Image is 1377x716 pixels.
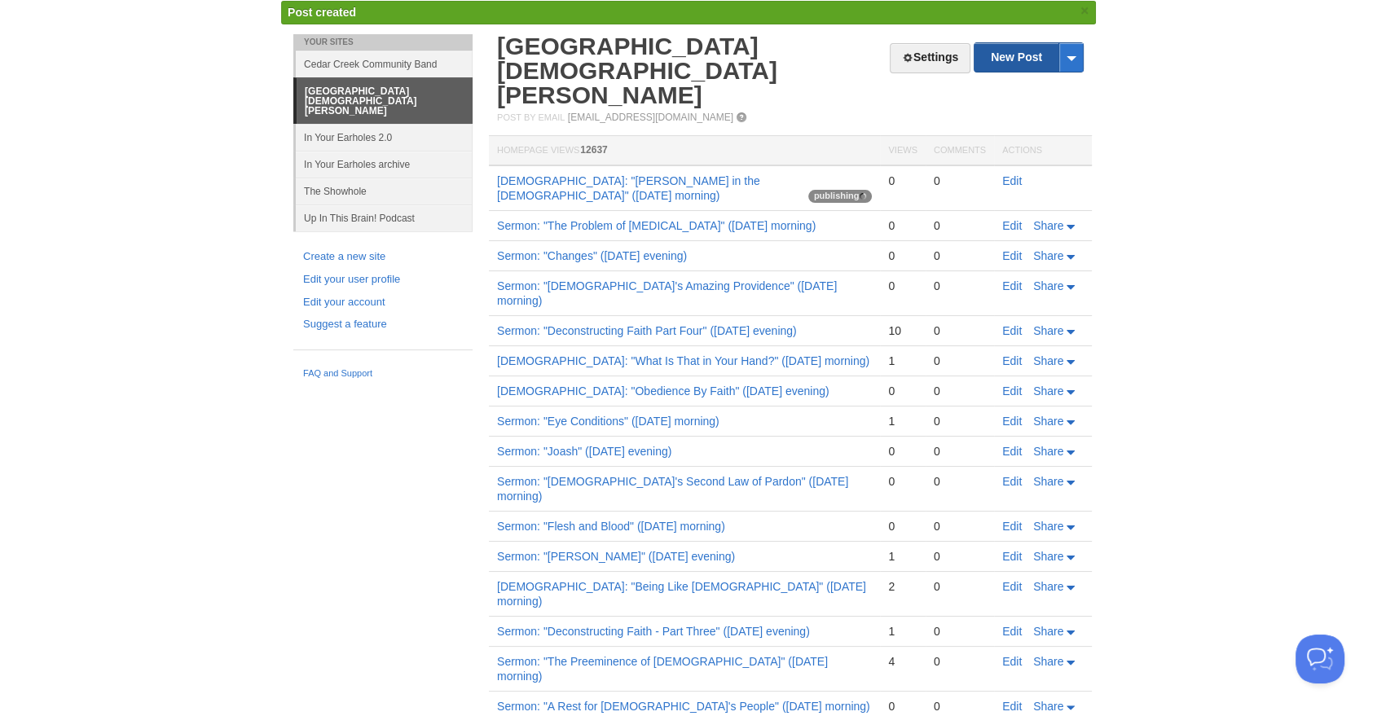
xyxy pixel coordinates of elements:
[296,204,473,231] a: Up In This Brain! Podcast
[974,43,1083,72] a: New Post
[888,279,917,293] div: 0
[1002,354,1022,367] a: Edit
[296,151,473,178] a: In Your Earholes archive
[303,271,463,288] a: Edit your user profile
[934,174,986,188] div: 0
[296,178,473,204] a: The Showhole
[1033,324,1063,337] span: Share
[888,579,917,594] div: 2
[888,654,917,669] div: 4
[293,34,473,51] li: Your Sites
[934,323,986,338] div: 0
[1002,249,1022,262] a: Edit
[888,519,917,534] div: 0
[888,624,917,639] div: 1
[296,51,473,77] a: Cedar Creek Community Band
[1002,384,1022,398] a: Edit
[303,294,463,311] a: Edit your account
[934,624,986,639] div: 0
[497,279,837,307] a: Sermon: "[DEMOGRAPHIC_DATA]'s Amazing Providence" ([DATE] morning)
[1033,700,1063,713] span: Share
[934,654,986,669] div: 0
[888,174,917,188] div: 0
[888,248,917,263] div: 0
[1002,520,1022,533] a: Edit
[934,414,986,428] div: 0
[1033,520,1063,533] span: Share
[860,193,866,200] img: loading-tiny-gray.gif
[926,136,994,166] th: Comments
[1077,1,1092,21] a: ×
[497,655,828,683] a: Sermon: "The Preeminence of [DEMOGRAPHIC_DATA]" ([DATE] morning)
[1033,415,1063,428] span: Share
[1033,279,1063,292] span: Share
[497,33,777,108] a: [GEOGRAPHIC_DATA][DEMOGRAPHIC_DATA][PERSON_NAME]
[934,579,986,594] div: 0
[1002,655,1022,668] a: Edit
[994,136,1092,166] th: Actions
[1033,475,1063,488] span: Share
[1033,354,1063,367] span: Share
[497,445,671,458] a: Sermon: "Joash" ([DATE] evening)
[1033,384,1063,398] span: Share
[1002,174,1022,187] a: Edit
[1033,625,1063,638] span: Share
[1033,249,1063,262] span: Share
[1002,445,1022,458] a: Edit
[497,700,870,713] a: Sermon: "A Rest for [DEMOGRAPHIC_DATA]'s People" ([DATE] morning)
[934,384,986,398] div: 0
[1002,580,1022,593] a: Edit
[497,520,725,533] a: Sermon: "Flesh and Blood" ([DATE] morning)
[934,474,986,489] div: 0
[1033,580,1063,593] span: Share
[1033,219,1063,232] span: Share
[934,549,986,564] div: 0
[497,112,565,122] span: Post by Email
[288,6,356,19] span: Post created
[934,354,986,368] div: 0
[888,218,917,233] div: 0
[1296,635,1344,683] iframe: Help Scout Beacon - Open
[880,136,925,166] th: Views
[1033,550,1063,563] span: Share
[934,218,986,233] div: 0
[497,415,719,428] a: Sermon: "Eye Conditions" ([DATE] morning)
[497,174,760,202] a: [DEMOGRAPHIC_DATA]: "[PERSON_NAME] in the [DEMOGRAPHIC_DATA]" ([DATE] morning)
[580,144,607,156] span: 12637
[934,519,986,534] div: 0
[888,699,917,714] div: 0
[303,367,463,381] a: FAQ and Support
[934,279,986,293] div: 0
[1002,550,1022,563] a: Edit
[497,354,869,367] a: [DEMOGRAPHIC_DATA]: "What Is That in Your Hand?" ([DATE] morning)
[888,549,917,564] div: 1
[888,444,917,459] div: 0
[303,316,463,333] a: Suggest a feature
[568,112,733,123] a: [EMAIL_ADDRESS][DOMAIN_NAME]
[1002,324,1022,337] a: Edit
[1033,655,1063,668] span: Share
[888,384,917,398] div: 0
[890,43,970,73] a: Settings
[497,384,829,398] a: [DEMOGRAPHIC_DATA]: "Obedience By Faith" ([DATE] evening)
[934,248,986,263] div: 0
[297,78,473,124] a: [GEOGRAPHIC_DATA][DEMOGRAPHIC_DATA][PERSON_NAME]
[1002,625,1022,638] a: Edit
[1002,219,1022,232] a: Edit
[888,323,917,338] div: 10
[1002,415,1022,428] a: Edit
[888,354,917,368] div: 1
[497,324,797,337] a: Sermon: "Deconstructing Faith Part Four" ([DATE] evening)
[934,699,986,714] div: 0
[808,190,873,203] span: publishing
[303,248,463,266] a: Create a new site
[888,414,917,428] div: 1
[497,475,848,503] a: Sermon: "[DEMOGRAPHIC_DATA]'s Second Law of Pardon" ([DATE] morning)
[1002,700,1022,713] a: Edit
[934,444,986,459] div: 0
[497,249,687,262] a: Sermon: "Changes" ([DATE] evening)
[1002,475,1022,488] a: Edit
[497,219,816,232] a: Sermon: "The Problem of [MEDICAL_DATA]" ([DATE] morning)
[1002,279,1022,292] a: Edit
[888,474,917,489] div: 0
